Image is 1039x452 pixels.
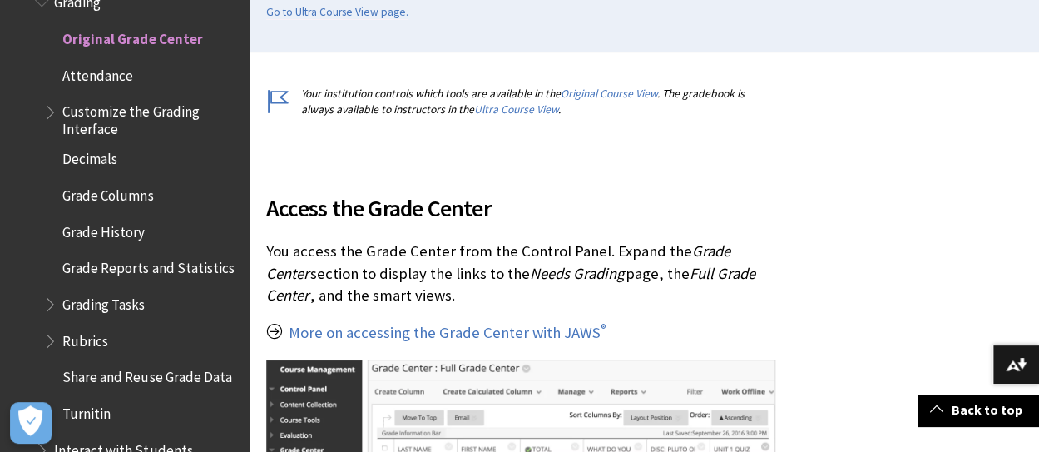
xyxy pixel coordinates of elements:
[266,241,730,282] span: Grade Center
[62,327,108,350] span: Rubrics
[266,264,755,305] span: Full Grade Center
[62,25,202,47] span: Original Grade Center
[62,62,133,84] span: Attendance
[62,255,234,277] span: Grade Reports and Statistics
[62,364,231,386] span: Share and Reuse Grade Data
[62,291,145,313] span: Grading Tasks
[918,395,1039,425] a: Back to top
[561,87,657,101] a: Original Course View
[530,264,624,283] span: Needs Grading
[266,5,408,20] a: Go to Ultra Course View page.
[62,98,238,137] span: Customize the Grading Interface
[601,320,606,335] sup: ®
[289,323,606,343] a: More on accessing the Grade Center with JAWS®
[266,86,776,117] p: Your institution controls which tools are available in the . The gradebook is always available to...
[474,102,558,117] a: Ultra Course View
[62,181,153,204] span: Grade Columns
[62,218,145,241] span: Grade History
[62,146,117,168] span: Decimals
[266,191,776,226] span: Access the Grade Center
[266,241,776,306] p: You access the Grade Center from the Control Panel. Expand the section to display the links to th...
[10,402,52,444] button: Open Preferences
[62,400,111,422] span: Turnitin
